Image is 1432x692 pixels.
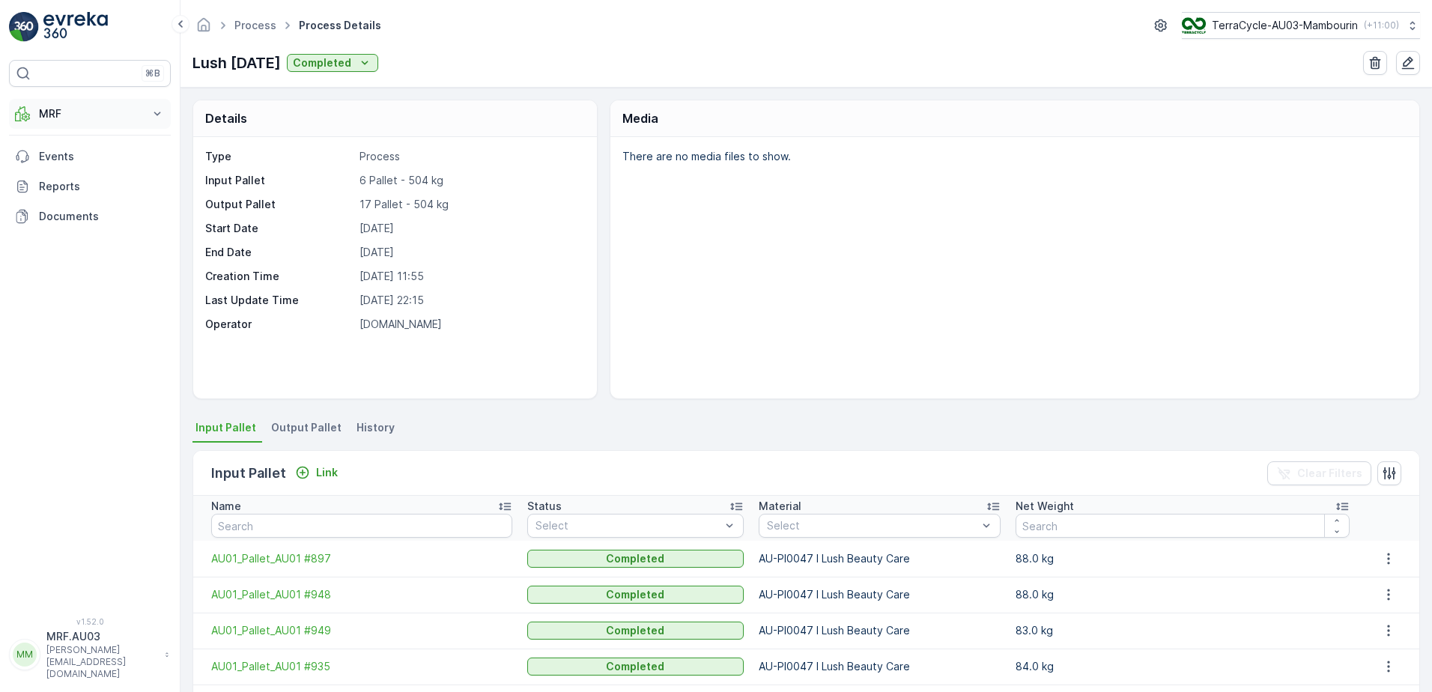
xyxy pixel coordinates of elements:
p: 17 Pallet - 504 kg [359,197,581,212]
span: History [357,420,395,435]
p: TerraCycle-AU03-Mambourin [1212,18,1358,33]
p: 88.0 kg [1016,587,1349,602]
input: Search [211,514,512,538]
span: Process Details [296,18,384,33]
span: Output Pallet [271,420,342,435]
a: Documents [9,201,171,231]
a: AU01_Pallet_AU01 #897 [211,551,512,566]
button: Completed [527,550,744,568]
p: End Date [205,245,354,260]
p: Select [767,518,977,533]
span: v 1.52.0 [9,617,171,626]
button: Completed [527,622,744,640]
button: MMMRF.AU03[PERSON_NAME][EMAIL_ADDRESS][DOMAIN_NAME] [9,629,171,680]
p: ( +11:00 ) [1364,19,1399,31]
button: Link [289,464,344,482]
a: Reports [9,172,171,201]
p: Completed [606,659,664,674]
img: logo_light-DOdMpM7g.png [43,12,108,42]
button: TerraCycle-AU03-Mambourin(+11:00) [1182,12,1420,39]
p: [DOMAIN_NAME] [359,317,581,332]
p: There are no media files to show. [622,149,1404,164]
p: Completed [293,55,351,70]
p: Process [359,149,581,164]
input: Search [1016,514,1349,538]
p: AU-PI0047 I Lush Beauty Care [759,659,1001,674]
p: Select [536,518,720,533]
p: Material [759,499,801,514]
p: Status [527,499,562,514]
button: Completed [287,54,378,72]
p: ⌘B [145,67,160,79]
p: Documents [39,209,165,224]
p: AU-PI0047 I Lush Beauty Care [759,587,1001,602]
button: Completed [527,586,744,604]
a: Process [234,19,276,31]
p: Operator [205,317,354,332]
p: Completed [606,623,664,638]
p: Type [205,149,354,164]
p: MRF [39,106,141,121]
p: Reports [39,179,165,194]
img: logo [9,12,39,42]
button: Clear Filters [1267,461,1371,485]
p: Completed [606,587,664,602]
p: 84.0 kg [1016,659,1349,674]
p: Completed [606,551,664,566]
div: MM [13,643,37,667]
a: Homepage [195,22,212,35]
p: Input Pallet [205,173,354,188]
p: Clear Filters [1297,466,1362,481]
p: Net Weight [1016,499,1074,514]
p: Lush [DATE] [192,52,281,74]
p: Output Pallet [205,197,354,212]
button: Completed [527,658,744,676]
p: Last Update Time [205,293,354,308]
p: MRF.AU03 [46,629,157,644]
p: [PERSON_NAME][EMAIL_ADDRESS][DOMAIN_NAME] [46,644,157,680]
p: [DATE] [359,221,581,236]
p: AU-PI0047 I Lush Beauty Care [759,623,1001,638]
a: AU01_Pallet_AU01 #935 [211,659,512,674]
p: [DATE] 22:15 [359,293,581,308]
span: Input Pallet [195,420,256,435]
p: Details [205,109,247,127]
a: AU01_Pallet_AU01 #948 [211,587,512,602]
p: [DATE] [359,245,581,260]
p: 83.0 kg [1016,623,1349,638]
p: Link [316,465,338,480]
p: [DATE] 11:55 [359,269,581,284]
p: Start Date [205,221,354,236]
p: Events [39,149,165,164]
a: AU01_Pallet_AU01 #949 [211,623,512,638]
p: 6 Pallet - 504 kg [359,173,581,188]
p: AU-PI0047 I Lush Beauty Care [759,551,1001,566]
p: Input Pallet [211,463,286,484]
button: MRF [9,99,171,129]
p: Media [622,109,658,127]
p: Name [211,499,241,514]
p: Creation Time [205,269,354,284]
p: 88.0 kg [1016,551,1349,566]
img: image_D6FFc8H.png [1182,17,1206,34]
a: Events [9,142,171,172]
